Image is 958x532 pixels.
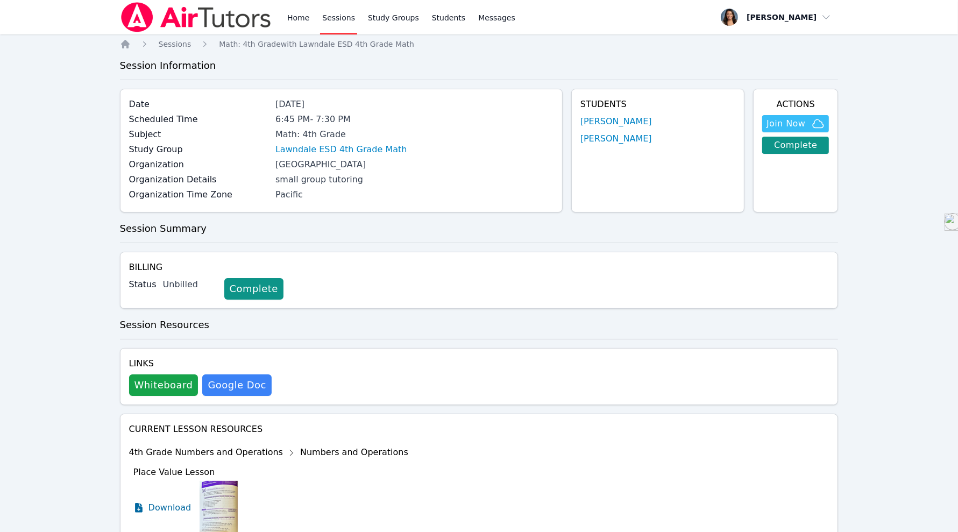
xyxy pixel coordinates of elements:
[148,501,191,514] span: Download
[762,98,829,111] h4: Actions
[120,317,839,332] h3: Session Resources
[478,12,515,23] span: Messages
[120,39,839,49] nav: Breadcrumb
[129,261,829,274] h4: Billing
[129,444,491,462] div: 4th Grade Numbers and Operations Numbers and Operations
[275,113,553,126] div: 6:45 PM - 7:30 PM
[580,115,652,128] a: [PERSON_NAME]
[275,128,553,141] div: Math: 4th Grade
[202,374,271,396] a: Google Doc
[129,158,269,171] label: Organization
[275,173,553,186] div: small group tutoring
[159,39,191,49] a: Sessions
[275,158,553,171] div: [GEOGRAPHIC_DATA]
[580,132,652,145] a: [PERSON_NAME]
[129,113,269,126] label: Scheduled Time
[580,98,735,111] h4: Students
[219,40,414,48] span: Math: 4th Grade with Lawndale ESD 4th Grade Math
[129,374,198,396] button: Whiteboard
[120,58,839,73] h3: Session Information
[129,173,269,186] label: Organization Details
[129,278,157,291] label: Status
[159,40,191,48] span: Sessions
[762,137,829,154] a: Complete
[129,423,829,436] h4: Current Lesson Resources
[224,278,283,300] a: Complete
[129,357,272,370] h4: Links
[129,143,269,156] label: Study Group
[767,117,805,130] span: Join Now
[275,143,407,156] a: Lawndale ESD 4th Grade Math
[163,278,216,291] div: Unbilled
[120,2,272,32] img: Air Tutors
[129,188,269,201] label: Organization Time Zone
[275,188,553,201] div: Pacific
[133,467,215,477] span: Place Value Lesson
[275,98,553,111] div: [DATE]
[129,98,269,111] label: Date
[129,128,269,141] label: Subject
[762,115,829,132] button: Join Now
[219,39,414,49] a: Math: 4th Gradewith Lawndale ESD 4th Grade Math
[120,221,839,236] h3: Session Summary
